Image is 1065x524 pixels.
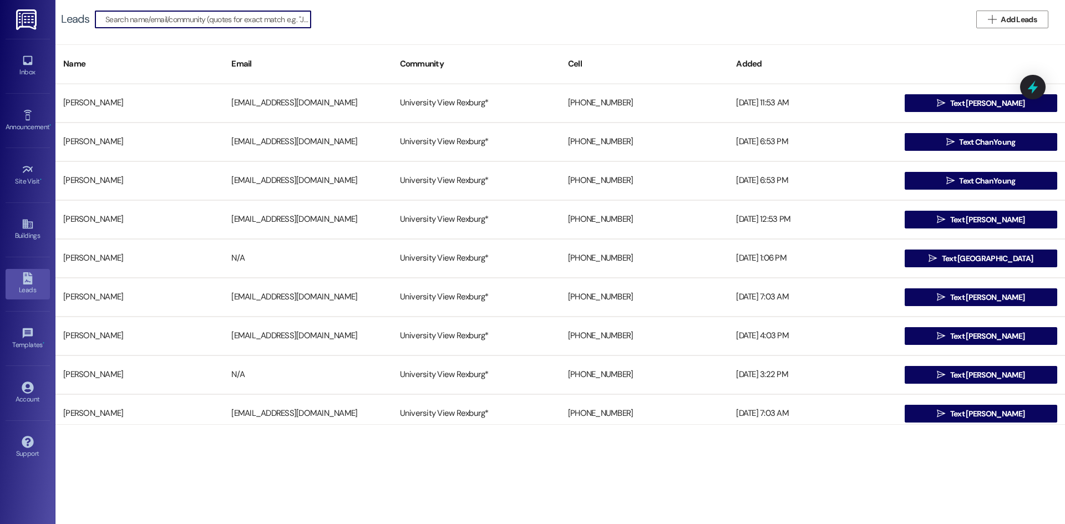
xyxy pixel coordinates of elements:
button: Text [PERSON_NAME] [905,94,1057,112]
span: Text [PERSON_NAME] [950,369,1025,381]
button: Text ChanYoung [905,133,1057,151]
span: Text [GEOGRAPHIC_DATA] [942,253,1033,264]
div: University View Rexburg* [392,403,560,425]
div: University View Rexburg* [392,247,560,269]
i:  [946,176,955,185]
span: Text [PERSON_NAME] [950,408,1025,420]
div: Cell [560,50,728,78]
button: Text [PERSON_NAME] [905,288,1057,306]
a: Site Visit • [6,160,50,190]
div: [PHONE_NUMBER] [560,364,728,386]
div: [PERSON_NAME] [55,208,224,231]
div: [PERSON_NAME] [55,131,224,153]
i:  [946,138,955,146]
div: [PERSON_NAME] [55,325,224,347]
button: Add Leads [976,11,1048,28]
img: ResiDesk Logo [16,9,39,30]
span: Text [PERSON_NAME] [950,292,1025,303]
span: • [40,176,42,184]
span: Text [PERSON_NAME] [950,98,1025,109]
button: Text [PERSON_NAME] [905,327,1057,345]
a: Account [6,378,50,408]
span: Text ChanYoung [959,175,1015,187]
div: [EMAIL_ADDRESS][DOMAIN_NAME] [224,92,392,114]
div: [EMAIL_ADDRESS][DOMAIN_NAME] [224,131,392,153]
div: [PERSON_NAME] [55,403,224,425]
div: [DATE] 4:03 PM [728,325,896,347]
button: Text ChanYoung [905,172,1057,190]
i:  [937,370,945,379]
div: Leads [61,13,89,25]
div: [PHONE_NUMBER] [560,131,728,153]
div: [DATE] 3:22 PM [728,364,896,386]
div: [PHONE_NUMBER] [560,325,728,347]
span: Text [PERSON_NAME] [950,330,1025,342]
div: [DATE] 7:03 AM [728,403,896,425]
div: Added [728,50,896,78]
a: Templates • [6,324,50,354]
div: [PHONE_NUMBER] [560,247,728,269]
div: [EMAIL_ADDRESS][DOMAIN_NAME] [224,403,392,425]
div: University View Rexburg* [392,92,560,114]
div: [DATE] 1:06 PM [728,247,896,269]
div: [EMAIL_ADDRESS][DOMAIN_NAME] [224,286,392,308]
span: Text [PERSON_NAME] [950,214,1025,226]
i:  [937,409,945,418]
input: Search name/email/community (quotes for exact match e.g. "John Smith") [105,12,311,27]
button: Text [GEOGRAPHIC_DATA] [905,250,1057,267]
i:  [937,215,945,224]
div: University View Rexburg* [392,325,560,347]
div: [DATE] 6:53 PM [728,170,896,192]
div: University View Rexburg* [392,131,560,153]
i:  [937,293,945,302]
div: Email [224,50,392,78]
div: [PERSON_NAME] [55,247,224,269]
div: [PHONE_NUMBER] [560,286,728,308]
div: [DATE] 12:53 PM [728,208,896,231]
div: Community [392,50,560,78]
div: [PHONE_NUMBER] [560,403,728,425]
div: University View Rexburg* [392,208,560,231]
button: Text [PERSON_NAME] [905,405,1057,423]
div: [EMAIL_ADDRESS][DOMAIN_NAME] [224,170,392,192]
div: University View Rexburg* [392,170,560,192]
div: [EMAIL_ADDRESS][DOMAIN_NAME] [224,208,392,231]
div: N/A [224,247,392,269]
div: N/A [224,364,392,386]
div: [PERSON_NAME] [55,92,224,114]
a: Inbox [6,51,50,81]
div: [PHONE_NUMBER] [560,92,728,114]
div: [DATE] 11:53 AM [728,92,896,114]
a: Support [6,433,50,462]
button: Text [PERSON_NAME] [905,366,1057,384]
div: University View Rexburg* [392,286,560,308]
div: University View Rexburg* [392,364,560,386]
a: Buildings [6,215,50,245]
div: [PHONE_NUMBER] [560,170,728,192]
a: Leads [6,269,50,299]
span: Add Leads [1001,14,1037,26]
div: [PERSON_NAME] [55,170,224,192]
i:  [937,99,945,108]
div: [PHONE_NUMBER] [560,208,728,231]
span: Text ChanYoung [959,136,1015,148]
span: • [43,339,44,347]
div: [PERSON_NAME] [55,286,224,308]
div: [PERSON_NAME] [55,364,224,386]
button: Text [PERSON_NAME] [905,211,1057,228]
div: Name [55,50,224,78]
i:  [929,254,937,263]
i:  [937,332,945,340]
div: [DATE] 7:03 AM [728,286,896,308]
div: [DATE] 6:53 PM [728,131,896,153]
span: • [49,121,51,129]
i:  [988,15,996,24]
div: [EMAIL_ADDRESS][DOMAIN_NAME] [224,325,392,347]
